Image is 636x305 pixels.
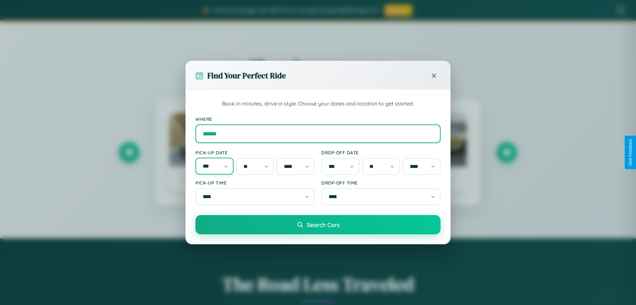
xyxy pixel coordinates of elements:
label: Drop-off Date [321,150,441,155]
label: Pick-up Date [195,150,315,155]
label: Drop-off Time [321,180,441,186]
label: Where [195,116,441,122]
span: Search Cars [307,221,340,228]
label: Pick-up Time [195,180,315,186]
h3: Find Your Perfect Ride [207,70,286,81]
p: Book in minutes, drive in style. Choose your dates and location to get started. [195,100,441,108]
button: Search Cars [195,215,441,234]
